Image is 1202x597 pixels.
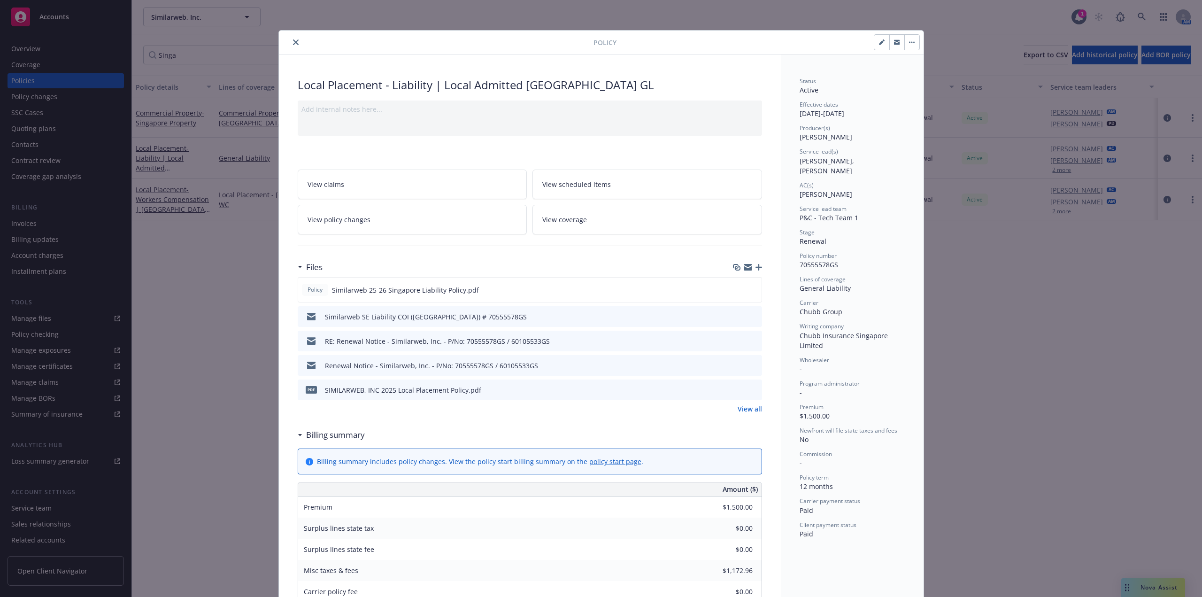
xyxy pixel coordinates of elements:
[800,275,846,283] span: Lines of coverage
[750,336,758,346] button: preview file
[304,566,358,575] span: Misc taxes & fees
[317,457,643,466] div: Billing summary includes policy changes. View the policy start billing summary on the .
[800,380,860,388] span: Program administrator
[800,521,856,529] span: Client payment status
[306,429,365,441] h3: Billing summary
[735,361,742,371] button: download file
[697,543,758,557] input: 0.00
[800,101,838,109] span: Effective dates
[325,361,538,371] div: Renewal Notice - Similarweb, Inc. - P/No: 70555578GS / 60105533GS
[542,179,611,189] span: View scheduled items
[532,170,762,199] a: View scheduled items
[332,285,479,295] span: Similarweb 25-26 Singapore Liability Policy.pdf
[800,228,815,236] span: Stage
[304,545,374,554] span: Surplus lines state fee
[304,524,374,533] span: Surplus lines state tax
[306,261,323,273] h3: Files
[593,38,616,47] span: Policy
[800,237,826,246] span: Renewal
[800,403,824,411] span: Premium
[800,473,829,481] span: Policy term
[325,336,550,346] div: RE: Renewal Notice - Similarweb, Inc. - P/No: 70555578GS / 60105533GS
[306,386,317,393] span: pdf
[304,503,332,512] span: Premium
[735,336,742,346] button: download file
[800,77,816,85] span: Status
[325,385,481,395] div: SIMILARWEB, INC 2025 Local Placement Policy.pdf
[750,385,758,395] button: preview file
[800,450,832,458] span: Commission
[697,564,758,578] input: 0.00
[735,385,742,395] button: download file
[800,411,830,420] span: $1,500.00
[800,388,802,397] span: -
[749,285,758,295] button: preview file
[800,156,856,175] span: [PERSON_NAME], [PERSON_NAME]
[735,312,742,322] button: download file
[800,322,844,330] span: Writing company
[750,361,758,371] button: preview file
[800,205,847,213] span: Service lead team
[800,435,809,444] span: No
[800,101,905,118] div: [DATE] - [DATE]
[542,215,587,225] span: View coverage
[800,482,833,491] span: 12 months
[800,331,890,350] span: Chubb Insurance Singapore Limited
[800,181,814,189] span: AC(s)
[298,429,365,441] div: Billing summary
[298,170,527,199] a: View claims
[800,147,838,155] span: Service lead(s)
[800,190,852,199] span: [PERSON_NAME]
[800,213,858,222] span: P&C - Tech Team 1
[589,457,641,466] a: policy start page
[734,285,742,295] button: download file
[298,205,527,234] a: View policy changes
[800,85,818,94] span: Active
[308,179,344,189] span: View claims
[532,205,762,234] a: View coverage
[697,521,758,535] input: 0.00
[800,529,813,538] span: Paid
[308,215,370,225] span: View policy changes
[800,260,838,269] span: 70555578GS
[800,356,829,364] span: Wholesaler
[800,426,897,434] span: Newfront will file state taxes and fees
[800,299,818,307] span: Carrier
[306,286,324,294] span: Policy
[800,132,852,141] span: [PERSON_NAME]
[723,484,758,494] span: Amount ($)
[697,500,758,514] input: 0.00
[301,104,758,114] div: Add internal notes here...
[290,37,301,48] button: close
[800,307,842,316] span: Chubb Group
[325,312,527,322] div: Similarweb SE Liability COI ([GEOGRAPHIC_DATA]) # 70555578GS
[800,458,802,467] span: -
[800,124,830,132] span: Producer(s)
[298,77,762,93] div: Local Placement - Liability | Local Admitted [GEOGRAPHIC_DATA] GL
[800,283,905,293] div: General Liability
[800,497,860,505] span: Carrier payment status
[304,587,358,596] span: Carrier policy fee
[750,312,758,322] button: preview file
[738,404,762,414] a: View all
[298,261,323,273] div: Files
[800,364,802,373] span: -
[800,252,837,260] span: Policy number
[800,506,813,515] span: Paid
